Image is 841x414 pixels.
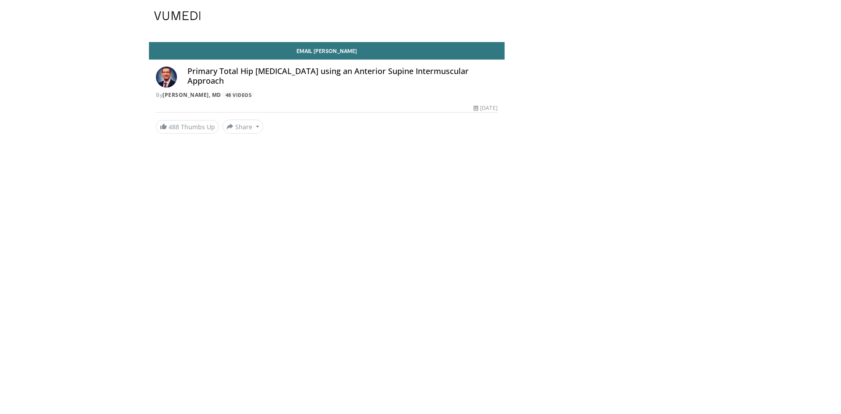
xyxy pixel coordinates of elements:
span: 488 [169,123,179,131]
a: 48 Videos [223,91,254,99]
img: VuMedi Logo [154,11,201,20]
img: Avatar [156,67,177,88]
a: [PERSON_NAME], MD [163,91,221,99]
div: By [156,91,498,99]
div: [DATE] [474,104,497,112]
h4: Primary Total Hip [MEDICAL_DATA] using an Anterior Supine Intermuscular Approach [187,67,498,85]
button: Share [223,120,263,134]
a: 488 Thumbs Up [156,120,219,134]
a: Email [PERSON_NAME] [149,42,505,60]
